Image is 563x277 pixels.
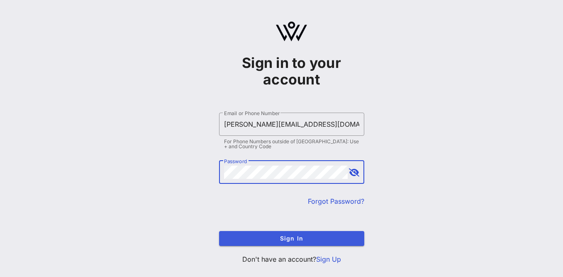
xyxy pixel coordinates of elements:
label: Email or Phone Number [224,110,280,116]
a: Sign Up [316,255,341,263]
button: Sign In [219,231,364,246]
a: Forgot Password? [308,197,364,205]
h1: Sign in to your account [219,55,364,88]
p: Don't have an account? [219,254,364,264]
img: logo.svg [276,22,307,41]
span: Sign In [226,235,358,242]
div: For Phone Numbers outside of [GEOGRAPHIC_DATA]: Use + and Country Code [224,139,359,149]
button: append icon [349,169,359,177]
label: Password [224,158,247,164]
